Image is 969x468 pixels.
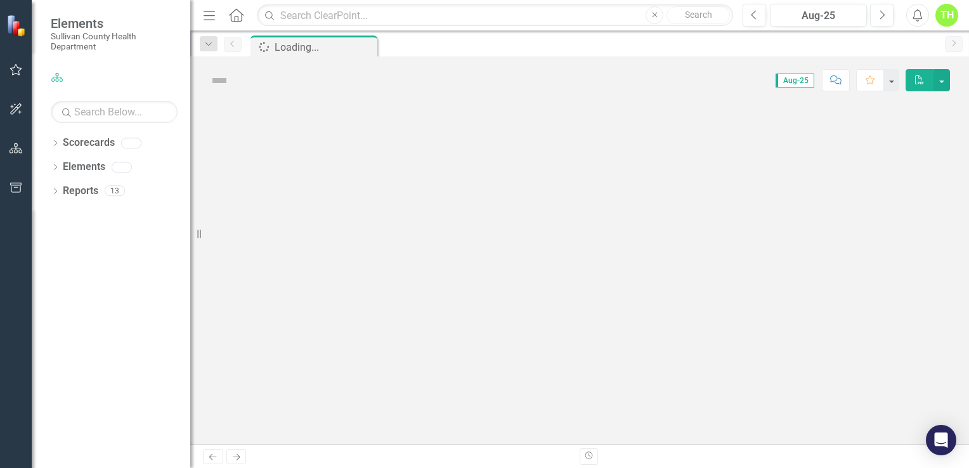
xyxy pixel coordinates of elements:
a: Elements [63,160,105,174]
span: Search [685,10,712,20]
button: TH [935,4,958,27]
div: Loading... [275,39,374,55]
small: Sullivan County Health Department [51,31,178,52]
input: Search Below... [51,101,178,123]
button: Search [667,6,730,24]
div: 13 [105,186,125,197]
a: Scorecards [63,136,115,150]
img: ClearPoint Strategy [6,14,29,37]
span: Aug-25 [776,74,814,88]
button: Aug-25 [770,4,867,27]
span: Elements [51,16,178,31]
div: Aug-25 [774,8,862,23]
img: Not Defined [209,70,230,91]
input: Search ClearPoint... [257,4,733,27]
a: Reports [63,184,98,198]
div: Open Intercom Messenger [926,425,956,455]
